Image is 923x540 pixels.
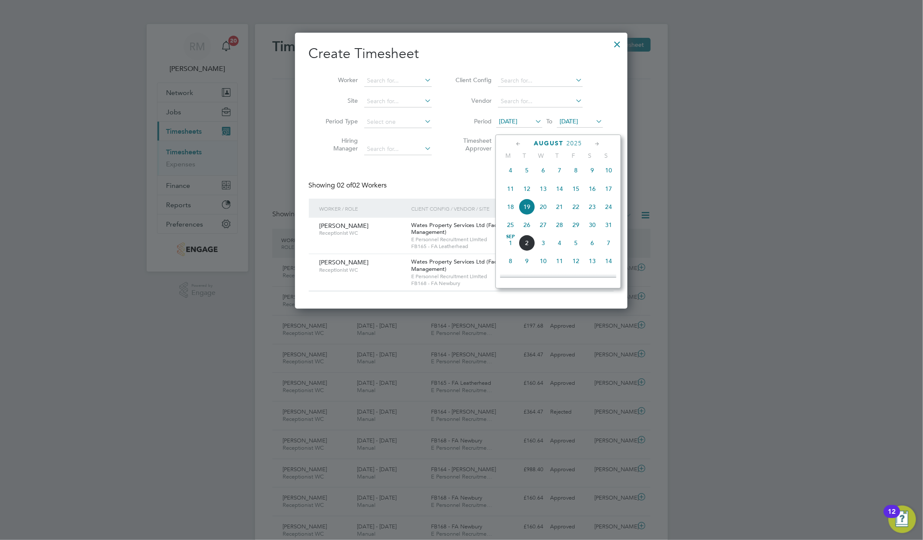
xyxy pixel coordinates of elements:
[549,152,566,160] span: T
[453,137,492,152] label: Timesheet Approver
[453,117,492,125] label: Period
[409,199,548,218] div: Client Config / Vendor / Site
[320,267,405,273] span: Receptionist WC
[500,152,517,160] span: M
[889,506,916,533] button: Open Resource Center, 12 new notifications
[519,235,535,251] span: 2
[584,217,600,233] span: 30
[568,199,584,215] span: 22
[498,95,583,107] input: Search for...
[600,253,617,269] span: 14
[320,117,358,125] label: Period Type
[519,199,535,215] span: 19
[502,235,519,239] span: Sep
[499,117,518,125] span: [DATE]
[320,258,369,266] span: [PERSON_NAME]
[453,76,492,84] label: Client Config
[412,258,510,273] span: Wates Property Services Ltd (Facilities Management)
[600,217,617,233] span: 31
[551,162,568,178] span: 7
[535,235,551,251] span: 3
[502,235,519,251] span: 1
[560,117,578,125] span: [DATE]
[600,181,617,197] span: 17
[600,235,617,251] span: 7
[533,152,549,160] span: W
[566,152,582,160] span: F
[600,199,617,215] span: 24
[584,162,600,178] span: 9
[888,512,896,523] div: 12
[309,181,389,190] div: Showing
[502,271,519,288] span: 15
[412,221,510,236] span: Wates Property Services Ltd (Facilities Management)
[584,199,600,215] span: 23
[364,75,432,87] input: Search for...
[534,140,564,147] span: August
[317,199,409,218] div: Worker / Role
[584,271,600,288] span: 20
[502,162,519,178] span: 4
[364,116,432,128] input: Select one
[453,97,492,104] label: Vendor
[551,181,568,197] span: 14
[600,162,617,178] span: 10
[568,181,584,197] span: 15
[568,271,584,288] span: 19
[502,253,519,269] span: 8
[535,271,551,288] span: 17
[502,217,519,233] span: 25
[582,152,598,160] span: S
[568,253,584,269] span: 12
[412,243,545,250] span: FB165 - FA Leatherhead
[519,181,535,197] span: 12
[320,230,405,236] span: Receptionist WC
[502,199,519,215] span: 18
[551,199,568,215] span: 21
[320,76,358,84] label: Worker
[364,95,432,107] input: Search for...
[320,137,358,152] label: Hiring Manager
[584,181,600,197] span: 16
[568,235,584,251] span: 5
[364,143,432,155] input: Search for...
[551,271,568,288] span: 18
[412,236,545,243] span: E Personnel Recruitment Limited
[568,162,584,178] span: 8
[598,152,615,160] span: S
[535,199,551,215] span: 20
[519,217,535,233] span: 26
[320,97,358,104] label: Site
[600,271,617,288] span: 21
[412,280,545,287] span: FB168 - FA Newbury
[584,253,600,269] span: 13
[498,75,583,87] input: Search for...
[412,273,545,280] span: E Personnel Recruitment Limited
[320,222,369,230] span: [PERSON_NAME]
[519,162,535,178] span: 5
[519,253,535,269] span: 9
[535,162,551,178] span: 6
[544,116,555,127] span: To
[502,181,519,197] span: 11
[551,217,568,233] span: 28
[535,253,551,269] span: 10
[337,181,387,190] span: 02 Workers
[551,235,568,251] span: 4
[337,181,353,190] span: 02 of
[567,140,582,147] span: 2025
[517,152,533,160] span: T
[309,45,614,63] h2: Create Timesheet
[568,217,584,233] span: 29
[535,181,551,197] span: 13
[535,217,551,233] span: 27
[519,271,535,288] span: 16
[584,235,600,251] span: 6
[551,253,568,269] span: 11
